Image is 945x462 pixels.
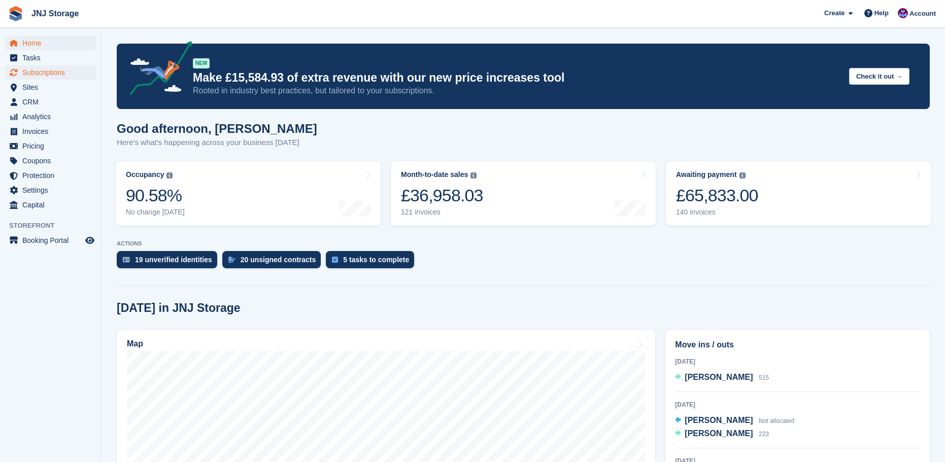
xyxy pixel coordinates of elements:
[874,8,889,18] span: Help
[5,110,96,124] a: menu
[5,51,96,65] a: menu
[849,68,909,85] button: Check it out →
[166,172,173,179] img: icon-info-grey-7440780725fd019a000dd9b08b2336e03edf1995a4989e88bcd33f0948082b44.svg
[685,373,753,381] span: [PERSON_NAME]
[909,9,936,19] span: Account
[193,70,841,85] p: Make £15,584.93 of extra revenue with our new price increases tool
[332,257,338,263] img: task-75834270c22a3079a89374b754ae025e5fb1db73e45f91037f5363f120a921f8.svg
[22,168,83,183] span: Protection
[121,41,192,99] img: price-adjustments-announcement-icon-8257ccfd72463d97f412b2fc003d46551f7dbcb40ab6d574587a9cd5c0d94...
[676,208,758,217] div: 140 invoices
[676,170,737,179] div: Awaiting payment
[470,172,477,179] img: icon-info-grey-7440780725fd019a000dd9b08b2336e03edf1995a4989e88bcd33f0948082b44.svg
[116,161,381,226] a: Occupancy 90.58% No change [DATE]
[759,431,769,438] span: 223
[401,208,483,217] div: 121 invoices
[685,429,753,438] span: [PERSON_NAME]
[739,172,746,179] img: icon-info-grey-7440780725fd019a000dd9b08b2336e03edf1995a4989e88bcd33f0948082b44.svg
[22,183,83,197] span: Settings
[135,256,212,264] div: 19 unverified identities
[126,208,185,217] div: No change [DATE]
[22,139,83,153] span: Pricing
[326,251,419,273] a: 5 tasks to complete
[759,417,794,424] span: Not allocated
[675,357,920,366] div: [DATE]
[675,400,920,409] div: [DATE]
[117,251,222,273] a: 19 unverified identities
[675,371,769,384] a: [PERSON_NAME] 515
[5,233,96,247] a: menu
[5,168,96,183] a: menu
[126,185,185,206] div: 90.58%
[193,85,841,96] p: Rooted in industry best practices, but tailored to your subscriptions.
[401,185,483,206] div: £36,958.03
[22,124,83,138] span: Invoices
[5,36,96,50] a: menu
[22,80,83,94] span: Sites
[675,339,920,351] h2: Move ins / outs
[5,183,96,197] a: menu
[391,161,656,226] a: Month-to-date sales £36,958.03 121 invoices
[22,154,83,168] span: Coupons
[193,58,210,68] div: NEW
[824,8,845,18] span: Create
[117,122,317,135] h1: Good afternoon, [PERSON_NAME]
[675,428,769,441] a: [PERSON_NAME] 223
[9,221,101,231] span: Storefront
[5,154,96,168] a: menu
[22,51,83,65] span: Tasks
[22,65,83,80] span: Subscriptions
[685,416,753,424] span: [PERSON_NAME]
[22,198,83,212] span: Capital
[22,233,83,247] span: Booking Portal
[675,414,794,428] a: [PERSON_NAME] Not allocated
[5,198,96,212] a: menu
[5,65,96,80] a: menu
[22,36,83,50] span: Home
[126,170,164,179] div: Occupancy
[5,80,96,94] a: menu
[666,161,931,226] a: Awaiting payment £65,833.00 140 invoices
[8,6,23,21] img: stora-icon-8386f47178a22dfd0bd8f6a31ec36ba5ce8667c1dd55bd0f319d3a0aa187defe.svg
[117,137,317,149] p: Here's what's happening across your business [DATE]
[123,257,130,263] img: verify_identity-adf6edd0f0f0b5bbfe63781bf79b02c33cf7c696d77639b501bdc392416b5a36.svg
[127,339,143,348] h2: Map
[401,170,468,179] div: Month-to-date sales
[343,256,409,264] div: 5 tasks to complete
[27,5,83,22] a: JNJ Storage
[898,8,908,18] img: Jonathan Scrase
[84,234,96,246] a: Preview store
[241,256,316,264] div: 20 unsigned contracts
[5,95,96,109] a: menu
[222,251,326,273] a: 20 unsigned contracts
[228,257,235,263] img: contract_signature_icon-13c848040528278c33f63329250d36e43548de30e8caae1d1a13099fd9432cc5.svg
[117,240,930,247] p: ACTIONS
[676,185,758,206] div: £65,833.00
[22,95,83,109] span: CRM
[117,301,241,315] h2: [DATE] in JNJ Storage
[759,374,769,381] span: 515
[22,110,83,124] span: Analytics
[5,139,96,153] a: menu
[5,124,96,138] a: menu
